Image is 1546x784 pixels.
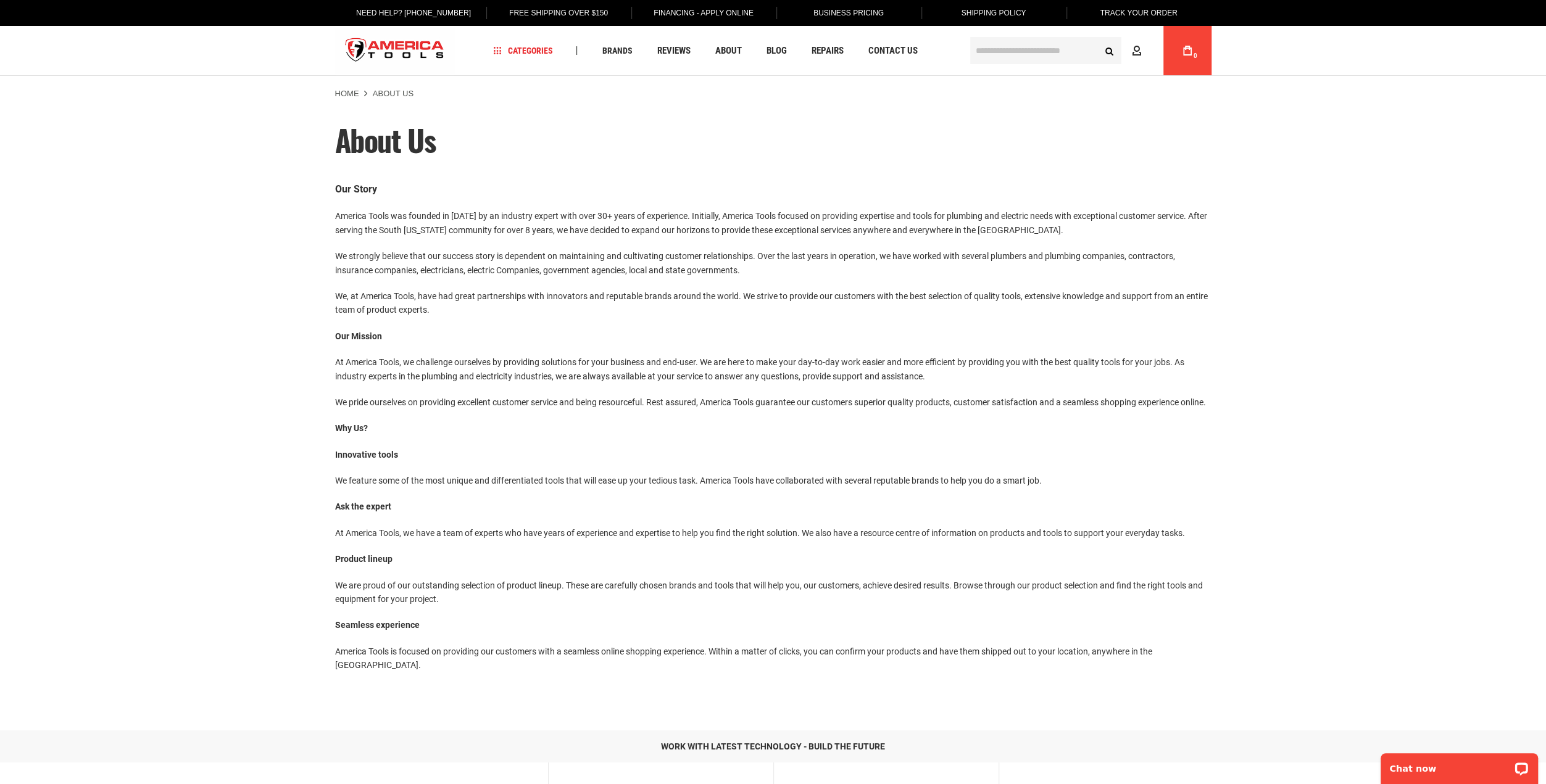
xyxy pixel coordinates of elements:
p: Why Us? [335,421,1211,435]
p: Our Mission [335,329,1211,343]
p: At America Tools, we challenge ourselves by providing solutions for your business and end-user. W... [335,355,1211,383]
p: Product lineup [335,552,1211,566]
a: 0 [1176,26,1199,75]
p: We are proud of our outstanding selection of product lineup. These are carefully chosen brands an... [335,579,1211,606]
img: America Tools [335,28,455,74]
a: Reviews [651,43,696,59]
p: At America Tools, we have a team of experts who have years of experience and expertise to help yo... [335,526,1211,540]
iframe: LiveChat chat widget [1373,745,1546,784]
p: Our Story [335,181,1211,197]
p: Seamless experience [335,618,1211,632]
span: Blog [766,46,786,56]
span: Contact Us [868,46,917,56]
a: Repairs [805,43,849,59]
a: About [709,43,747,59]
p: We feature some of the most unique and differentiated tools that will ease up your tedious task. ... [335,474,1211,487]
a: Blog [760,43,792,59]
p: We pride ourselves on providing excellent customer service and being resourceful. Rest assured, A... [335,395,1211,409]
span: About Us [335,118,435,162]
p: America Tools was founded in [DATE] by an industry expert with over 30+ years of experience. Init... [335,209,1211,237]
p: We, at America Tools, have had great partnerships with innovators and reputable brands around the... [335,289,1211,317]
a: Brands [596,43,638,59]
p: Innovative tools [335,448,1211,461]
a: store logo [335,28,455,74]
p: Ask the expert [335,500,1211,513]
span: About [715,46,741,56]
span: Brands [602,46,632,55]
strong: About Us [373,89,414,98]
span: Categories [493,46,552,55]
button: Search [1098,39,1121,62]
span: Repairs [811,46,843,56]
a: Categories [488,43,558,59]
p: We strongly believe that our success story is dependent on maintaining and cultivating customer r... [335,249,1211,277]
p: America Tools is focused on providing our customers with a seamless online shopping experience. W... [335,645,1211,672]
span: Reviews [657,46,690,56]
a: Home [335,88,359,99]
span: 0 [1194,52,1197,59]
span: Shipping Policy [962,9,1026,17]
a: Contact Us [862,43,923,59]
